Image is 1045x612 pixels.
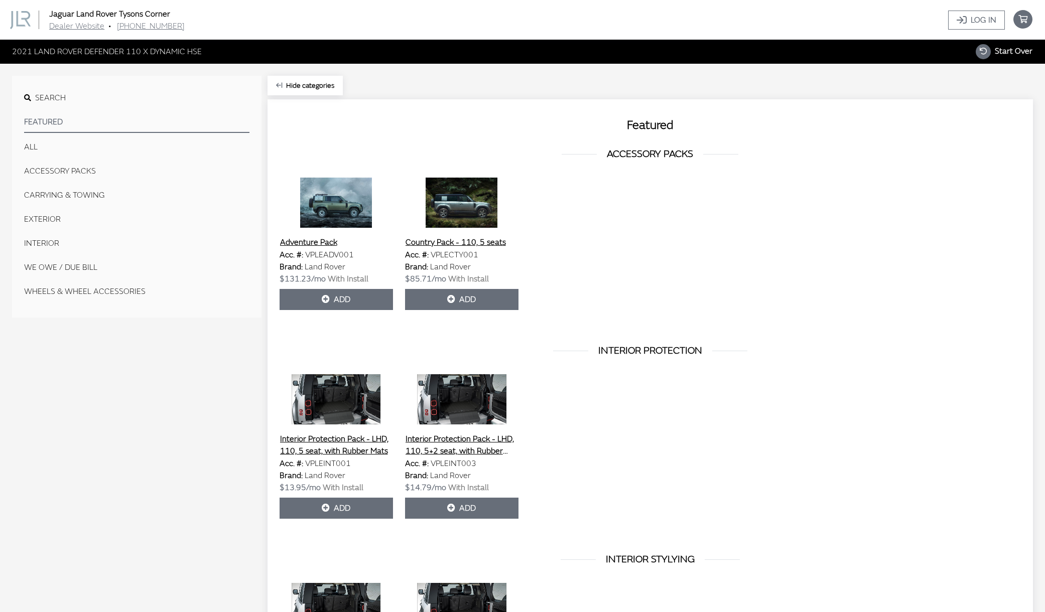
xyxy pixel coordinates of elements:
button: your cart [1013,2,1045,38]
span: Log In [971,14,996,26]
label: Brand: [405,261,428,273]
img: Image for Adventure Pack [280,178,393,228]
span: Click to hide category section. [286,81,334,90]
span: VPLEINT001 [305,458,351,469]
button: Country Pack - 110, 5 seats [405,236,506,249]
span: 2021 LAND ROVER DEFENDER 110 X DYNAMIC HSE [12,46,202,58]
button: INTERIOR [24,233,249,253]
span: With Install [328,274,368,284]
span: Land Rover [305,471,345,481]
label: Brand: [405,470,428,482]
span: $85.71/mo [405,274,446,284]
span: $13.95/mo [280,483,321,493]
span: With Install [448,483,489,493]
span: Land Rover [430,471,471,481]
button: Interior Protection Pack - LHD, 110, 5 seat, with Rubber Mats [280,432,393,457]
span: $131.23/mo [280,274,326,284]
label: Acc. #: [280,457,303,470]
span: Land Rover [305,262,345,272]
button: Featured [24,112,249,133]
button: ACCESSORY PACKS [24,161,249,181]
button: Interior Protection Pack - LHD, 110, 5+2 seat, with Rubber Mats [405,432,518,457]
h3: INTERIOR STYLYING [280,552,1021,567]
img: Dashboard [10,11,31,29]
span: With Install [448,274,489,284]
a: Dealer Website [49,21,104,31]
label: Brand: [280,470,303,482]
button: Start Over [975,44,1033,60]
button: Hide categories [268,76,343,95]
button: CARRYING & TOWING [24,185,249,205]
span: VPLECTY001 [431,250,478,260]
button: Search [24,88,249,108]
button: Adventure Pack [280,236,338,249]
h2: Featured [280,116,1021,134]
a: Log In [948,11,1005,30]
a: [PHONE_NUMBER] [117,21,185,31]
h3: ACCESSORY PACKS [280,146,1021,162]
a: Jaguar Land Rover Tysons Corner logo [10,11,47,29]
img: Image for Interior Protection Pack - LHD, 110, 5+2 seat, with Rubber Mats [405,374,518,424]
button: We Owe / Due Bill [24,257,249,277]
button: WHEELS & WHEEL ACCESSORIES [24,281,249,301]
span: Land Rover [430,262,471,272]
label: Acc. #: [280,249,303,261]
label: Acc. #: [405,457,429,470]
span: VPLEINT003 [431,458,476,469]
img: Image for Interior Protection Pack - LHD, 110, 5 seat, with Rubber Mats [280,374,393,424]
span: $14.79/mo [405,483,446,493]
button: EXTERIOR [24,209,249,229]
label: Acc. #: [405,249,429,261]
button: Add [280,289,393,310]
button: Add [280,498,393,519]
span: Start Over [995,46,1032,56]
button: Add [405,498,518,519]
label: Brand: [280,261,303,273]
button: Add [405,289,518,310]
h3: INTERIOR PROTECTION [280,343,1021,358]
span: • [108,21,111,31]
img: Image for Country Pack - 110, 5 seats [405,178,518,228]
a: Jaguar Land Rover Tysons Corner [49,9,170,19]
span: With Install [323,483,363,493]
button: All [24,137,249,157]
span: VPLEADV001 [305,250,354,260]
